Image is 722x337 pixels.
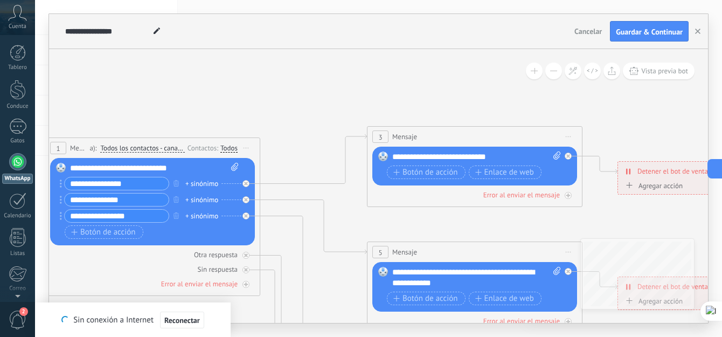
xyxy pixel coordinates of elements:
[65,225,143,239] button: Botón de acción
[220,144,238,153] div: Todos
[185,195,218,205] div: + sinónimo
[19,307,28,316] span: 2
[185,178,218,189] div: + sinónimo
[164,317,200,324] span: Reconectar
[570,23,606,39] button: Cancelar
[402,168,458,177] font: Botón de acción
[70,143,87,153] span: Mensaje
[402,294,458,303] font: Botón de acción
[80,228,136,237] font: Botón de acción
[483,190,560,200] div: Error al enviar el mensaje
[387,292,466,305] button: Botón de acción
[2,137,33,145] div: Gatos
[2,250,33,257] div: Listas
[484,294,534,303] font: Enlace de web
[2,212,33,219] div: Calendario
[2,285,33,292] div: Correo
[378,133,382,142] span: 3
[9,23,26,30] span: Cuenta
[392,132,417,142] span: Mensaje
[483,317,560,326] div: Error al enviar el mensaje
[185,211,218,222] div: + sinónimo
[637,166,711,176] span: Detener el bot de ventas
[638,182,683,190] font: Agregar acción
[160,312,204,329] button: Reconectar
[387,166,466,179] button: Botón de acción
[89,143,96,153] span: a):
[641,66,688,75] span: Vista previa bot
[194,250,238,259] div: Otra respuesta
[2,174,33,184] div: WhatsApp
[469,166,541,179] button: Enlace de web
[623,63,695,79] button: Vista previa bot
[161,279,238,288] div: Error al enviar el mensaje
[484,168,534,177] font: Enlace de web
[100,144,184,153] span: Todos los contactos - canales seleccionados
[574,26,602,36] span: Cancelar
[188,143,220,153] div: Contactos:
[392,247,417,257] span: Mensaje
[73,315,154,325] font: Sin conexión a Internet
[610,21,689,42] button: Guardar & Continuar
[198,265,238,274] div: Sin respuesta
[56,144,60,153] span: 1
[378,248,382,257] span: 5
[616,28,683,36] span: Guardar & Continuar
[2,103,33,110] div: Conduce
[469,292,541,305] button: Enlace de web
[2,64,33,71] div: Tablero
